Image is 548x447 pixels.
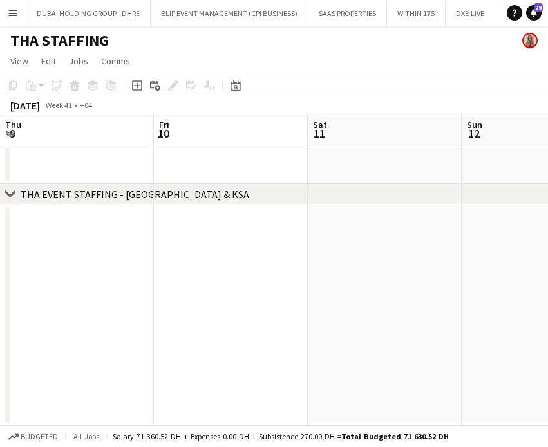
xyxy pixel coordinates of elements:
span: 12 [465,126,482,141]
span: Comms [101,55,130,67]
span: Sat [313,119,327,131]
div: Salary 71 360.52 DH + Expenses 0.00 DH + Subsistence 270.00 DH = [113,432,449,441]
span: Sun [467,119,482,131]
button: DUBAI HOLDING GROUP - DHRE [26,1,151,26]
span: Budgeted [21,432,58,441]
div: THA EVENT STAFFING - [GEOGRAPHIC_DATA] & KSA [21,188,249,201]
span: Fri [159,119,169,131]
a: 29 [526,5,542,21]
a: Edit [36,53,61,69]
button: BLIP EVENT MANAGEMENT (CPI BUSINESS) [151,1,308,26]
span: 11 [311,126,327,141]
div: +04 [80,100,92,110]
span: 29 [534,3,543,12]
span: 10 [157,126,169,141]
span: Thu [5,119,21,131]
button: WITHIN 175 [387,1,446,26]
span: 9 [3,126,21,141]
h1: THA STAFFING [10,31,109,50]
span: Edit [41,55,56,67]
button: DXB LIVE [446,1,495,26]
span: View [10,55,28,67]
span: Week 41 [43,100,75,110]
button: SAAS PROPERTIES [308,1,387,26]
a: Jobs [64,53,93,69]
span: Total Budgeted 71 630.52 DH [341,432,449,441]
span: Jobs [69,55,88,67]
a: View [5,53,33,69]
span: All jobs [71,432,102,441]
div: [DATE] [10,99,40,112]
a: Comms [96,53,135,69]
button: Budgeted [6,430,60,444]
app-user-avatar: Viviane Melatti [522,33,538,48]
